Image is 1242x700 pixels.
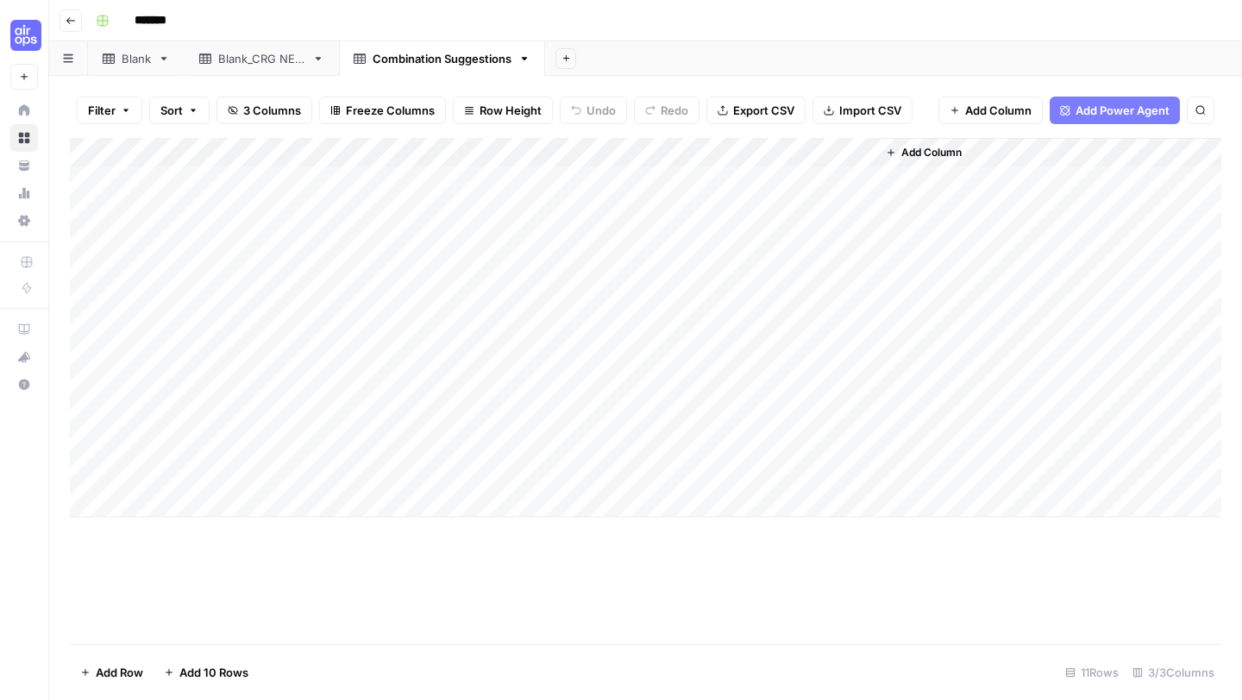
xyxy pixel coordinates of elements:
[453,97,553,124] button: Row Height
[10,97,38,124] a: Home
[10,124,38,152] a: Browse
[11,344,37,370] div: What's new?
[70,659,154,686] button: Add Row
[10,152,38,179] a: Your Data
[879,141,969,164] button: Add Column
[10,179,38,207] a: Usage
[216,97,312,124] button: 3 Columns
[149,97,210,124] button: Sort
[373,50,511,67] div: Combination Suggestions
[1050,97,1180,124] button: Add Power Agent
[634,97,699,124] button: Redo
[243,102,301,119] span: 3 Columns
[10,20,41,51] img: Cohort 5 Logo
[160,102,183,119] span: Sort
[179,664,248,681] span: Add 10 Rows
[339,41,545,76] a: Combination Suggestions
[10,343,38,371] button: What's new?
[185,41,339,76] a: Blank_CRG NEW
[218,50,305,67] div: Blank_CRG NEW
[560,97,627,124] button: Undo
[319,97,446,124] button: Freeze Columns
[839,102,901,119] span: Import CSV
[88,102,116,119] span: Filter
[586,102,616,119] span: Undo
[480,102,542,119] span: Row Height
[122,50,151,67] div: Blank
[10,316,38,343] a: AirOps Academy
[10,14,38,57] button: Workspace: Cohort 5
[733,102,794,119] span: Export CSV
[88,41,185,76] a: Blank
[901,145,962,160] span: Add Column
[938,97,1043,124] button: Add Column
[965,102,1032,119] span: Add Column
[812,97,913,124] button: Import CSV
[10,371,38,398] button: Help + Support
[10,207,38,234] a: Settings
[77,97,142,124] button: Filter
[661,102,688,119] span: Redo
[1126,659,1221,686] div: 3/3 Columns
[96,664,143,681] span: Add Row
[346,102,435,119] span: Freeze Columns
[154,659,259,686] button: Add 10 Rows
[1058,659,1126,686] div: 11 Rows
[1076,102,1170,119] span: Add Power Agent
[706,97,806,124] button: Export CSV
